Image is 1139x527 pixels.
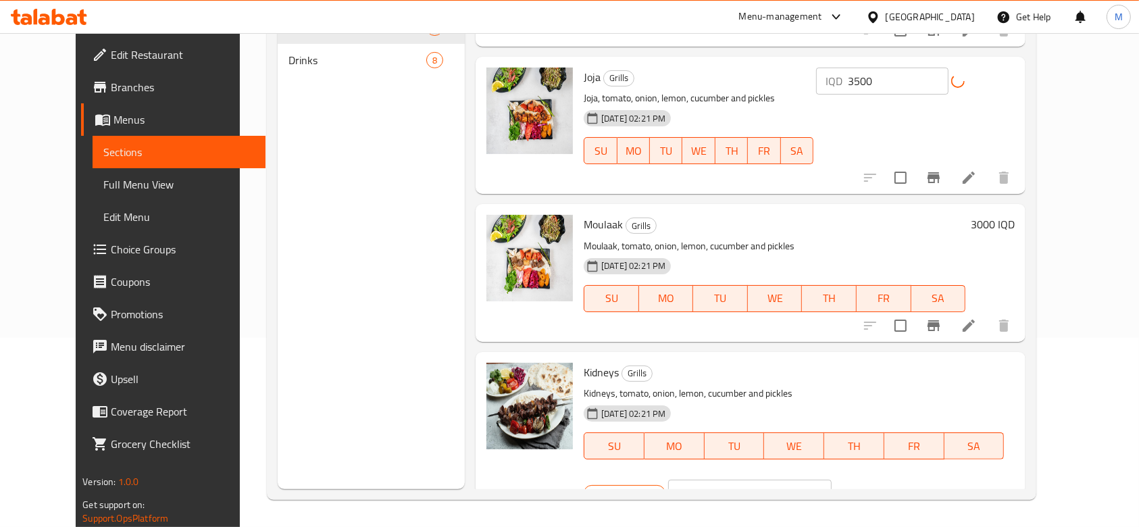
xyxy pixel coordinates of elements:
span: FR [753,141,775,161]
span: [DATE] 02:21 PM [596,259,671,272]
button: delete [988,486,1020,519]
span: Grocery Checklist [111,436,255,452]
span: Edit Restaurant [111,47,255,63]
div: Menu-management [739,9,822,25]
span: TH [807,288,851,308]
button: ok [864,478,894,508]
a: Choice Groups [81,233,266,266]
span: [DATE] 02:21 PM [596,407,671,420]
span: Coverage Report [111,403,255,420]
span: Grills [626,218,656,234]
span: Full Menu View [103,176,255,193]
button: Branch-specific-item [917,309,950,342]
nav: Menu sections [278,6,465,82]
a: Edit Restaurant [81,39,266,71]
span: Version: [82,473,116,491]
button: WE [764,432,824,459]
button: SU [584,137,617,164]
span: MO [644,288,688,308]
span: Coupons [111,274,255,290]
span: Edit Menu [103,209,255,225]
a: Full Menu View [93,168,266,201]
a: Promotions [81,298,266,330]
button: delete [988,161,1020,194]
span: Menu disclaimer [111,338,255,355]
button: Branch-specific-item [917,161,950,194]
a: Menus [81,103,266,136]
button: SA [781,137,813,164]
a: Edit menu item [961,170,977,186]
span: Choice Groups [111,241,255,257]
button: WE [748,285,803,312]
button: clear [834,478,864,508]
span: Promotions [111,306,255,322]
button: FR [748,137,780,164]
img: Kidneys [486,363,573,449]
span: Select to update [886,164,915,192]
span: WE [769,436,819,456]
span: Branch specific [595,487,665,500]
span: SU [590,141,611,161]
button: MO [639,285,694,312]
div: Grills [603,70,634,86]
span: WE [753,288,797,308]
a: Edit menu item [961,318,977,334]
span: 1.0.0 [118,473,138,491]
span: Moulaak [584,214,623,234]
input: Please enter price [700,480,831,507]
p: IQD [678,485,694,501]
p: Kidneys, tomato, onion, lemon, cucumber and pickles [584,385,1004,402]
p: Moulaak, tomato, onion, lemon, cucumber and pickles [584,238,965,255]
div: Grills [626,218,657,234]
span: MO [650,436,699,456]
button: MO [644,432,705,459]
button: SU [584,432,644,459]
span: WE [688,141,709,161]
span: TU [699,288,742,308]
div: Drinks8 [278,44,465,76]
button: SA [911,285,966,312]
button: WE [682,137,715,164]
button: TH [802,285,857,312]
span: TH [830,436,879,456]
button: FR [884,432,944,459]
a: Support.OpsPlatform [82,509,168,527]
button: SU [584,285,639,312]
span: Drinks [288,52,426,68]
a: Coverage Report [81,395,266,428]
button: TU [705,432,765,459]
span: M [1115,9,1123,24]
span: TH [721,141,742,161]
span: TU [655,141,677,161]
div: Grills [622,366,653,382]
span: Joja [584,67,601,87]
a: Upsell [81,363,266,395]
button: TH [715,137,748,164]
img: Joja [486,68,573,154]
button: FR [857,285,911,312]
a: Coupons [81,266,266,298]
p: IQD [826,73,842,89]
button: TU [650,137,682,164]
button: TU [693,285,748,312]
p: Joja, tomato, onion, lemon, cucumber and pickles [584,90,813,107]
button: Branch-specific-item [917,486,950,519]
span: SA [786,141,808,161]
img: Moulaak [486,215,573,301]
span: 8 [427,54,442,67]
a: Branches [81,71,266,103]
span: Menus [113,111,255,128]
span: Grills [604,70,634,86]
a: Grocery Checklist [81,428,266,460]
h6: 3000 IQD [971,215,1015,234]
button: TH [824,432,884,459]
span: MO [623,141,644,161]
span: Kidneys [584,362,619,382]
button: delete [988,309,1020,342]
span: SU [590,436,639,456]
a: Menu disclaimer [81,330,266,363]
button: MO [617,137,650,164]
span: FR [890,436,939,456]
span: SA [950,436,999,456]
